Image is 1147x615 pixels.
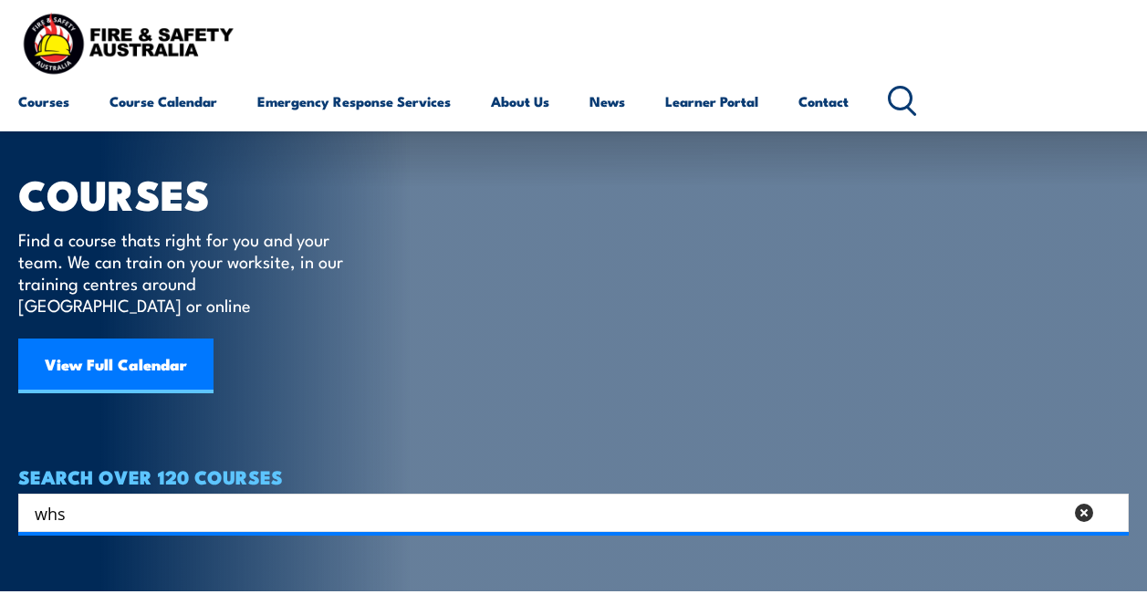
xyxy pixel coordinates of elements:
a: News [589,79,625,123]
a: Courses [18,79,69,123]
button: Search magnifier button [1097,500,1122,526]
a: Emergency Response Services [257,79,451,123]
a: Course Calendar [109,79,217,123]
form: Search form [38,500,1067,526]
p: Find a course thats right for you and your team. We can train on your worksite, in our training c... [18,228,351,316]
h4: SEARCH OVER 120 COURSES [18,466,1129,486]
h1: COURSES [18,175,370,211]
a: Learner Portal [665,79,758,123]
input: Search input [35,499,1063,526]
a: Contact [798,79,849,123]
a: View Full Calendar [18,339,214,393]
a: About Us [491,79,549,123]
